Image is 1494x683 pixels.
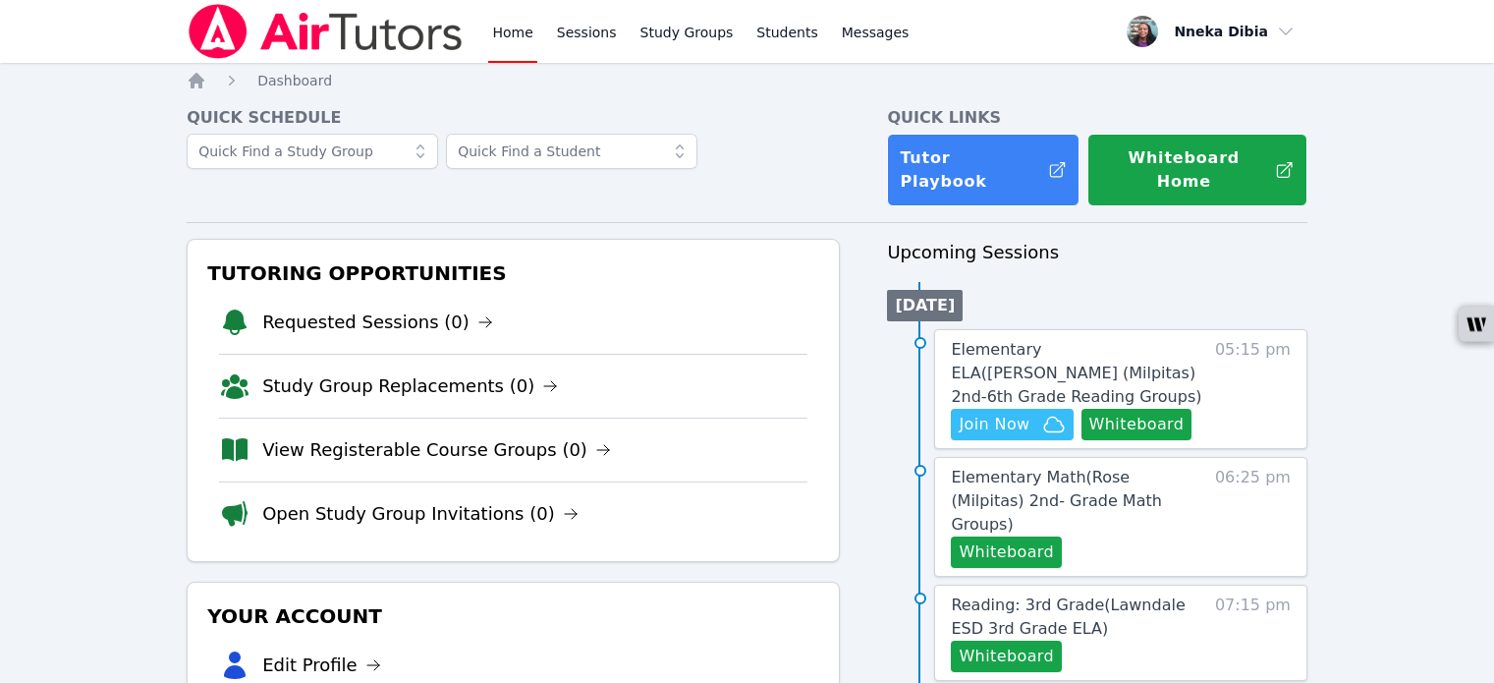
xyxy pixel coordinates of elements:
[257,73,332,88] span: Dashboard
[262,372,558,400] a: Study Group Replacements (0)
[887,290,963,321] li: [DATE]
[951,594,1205,641] a: Reading: 3rd Grade(Lawndale ESD 3rd Grade ELA)
[187,106,840,130] h4: Quick Schedule
[187,134,438,169] input: Quick Find a Study Group
[951,537,1062,568] button: Whiteboard
[1215,338,1291,440] span: 05:15 pm
[1215,466,1291,568] span: 06:25 pm
[187,71,1307,90] nav: Breadcrumb
[887,239,1307,266] h3: Upcoming Sessions
[257,71,332,90] a: Dashboard
[951,340,1201,406] span: Elementary ELA ( [PERSON_NAME] (Milpitas) 2nd-6th Grade Reading Groups )
[262,436,611,464] a: View Registerable Course Groups (0)
[187,4,465,59] img: Air Tutors
[262,309,493,336] a: Requested Sessions (0)
[842,23,910,42] span: Messages
[1215,594,1291,672] span: 07:15 pm
[959,413,1029,436] span: Join Now
[262,500,579,528] a: Open Study Group Invitations (0)
[951,466,1205,537] a: Elementary Math(Rose (Milpitas) 2nd- Grade Math Groups)
[951,338,1205,409] a: Elementary ELA([PERSON_NAME] (Milpitas) 2nd-6th Grade Reading Groups)
[1081,409,1192,440] button: Whiteboard
[951,468,1162,534] span: Elementary Math ( Rose (Milpitas) 2nd- Grade Math Groups )
[951,641,1062,672] button: Whiteboard
[203,598,823,634] h3: Your Account
[887,134,1079,206] a: Tutor Playbook
[887,106,1307,130] h4: Quick Links
[203,256,823,291] h3: Tutoring Opportunities
[446,134,697,169] input: Quick Find a Student
[1087,134,1307,206] button: Whiteboard Home
[951,596,1185,638] span: Reading: 3rd Grade ( Lawndale ESD 3rd Grade ELA )
[951,409,1073,440] button: Join Now
[262,652,381,679] a: Edit Profile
